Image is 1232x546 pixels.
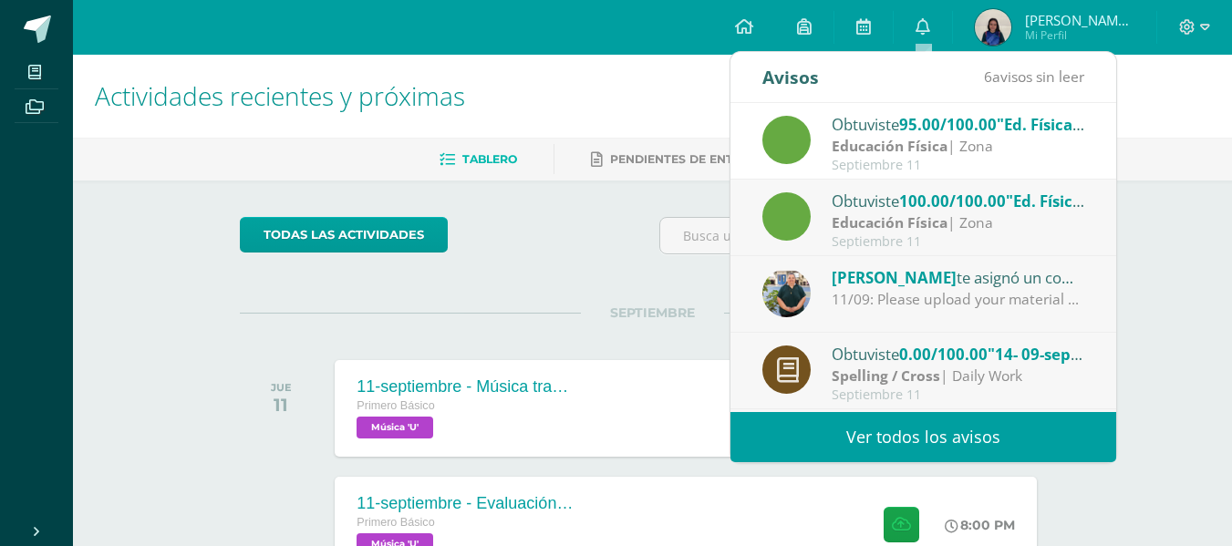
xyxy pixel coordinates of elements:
[357,399,434,412] span: Primero Básico
[832,234,1085,250] div: Septiembre 11
[762,269,811,317] img: d3b263647c2d686994e508e2c9b90e59.png
[899,191,1006,211] span: 100.00/100.00
[610,152,766,166] span: Pendientes de entrega
[762,52,819,102] div: Avisos
[357,377,575,397] div: 11-septiembre - Música tradicional de [GEOGRAPHIC_DATA]
[832,366,940,386] strong: Spelling / Cross
[945,517,1015,533] div: 8:00 PM
[832,112,1085,136] div: Obtuviste en
[581,304,724,321] span: SEPTIEMBRE
[95,78,465,113] span: Actividades recientes y próximas
[832,387,1085,403] div: Septiembre 11
[832,366,1085,386] div: | Daily Work
[832,267,957,288] span: [PERSON_NAME]
[832,289,1085,310] div: 11/09: Please upload your material on time.
[832,136,1085,157] div: | Zona
[271,394,292,416] div: 11
[1025,11,1134,29] span: [PERSON_NAME] [PERSON_NAME]
[899,344,988,365] span: 0.00/100.00
[984,67,992,87] span: 6
[357,516,434,529] span: Primero Básico
[832,136,947,156] strong: Educación Física
[832,265,1085,289] div: te asignó un comentario en '14- 09-sep Annotations Lesson 31' para 'Spelling / Cross'
[591,145,766,174] a: Pendientes de entrega
[440,145,517,174] a: Tablero
[832,212,947,232] strong: Educación Física
[730,412,1116,462] a: Ver todos los avisos
[240,217,448,252] a: todas las Actividades
[899,114,997,135] span: 95.00/100.00
[462,152,517,166] span: Tablero
[357,417,433,438] span: Música 'U'
[832,189,1085,212] div: Obtuviste en
[984,67,1084,87] span: avisos sin leer
[1025,27,1134,43] span: Mi Perfil
[832,342,1085,366] div: Obtuviste en
[975,9,1011,46] img: 2704aaa29d1fe1aee5d09515aa75023f.png
[271,381,292,394] div: JUE
[357,494,575,513] div: 11-septiembre - Evaluación de la participación
[660,218,1064,253] input: Busca una actividad próxima aquí...
[832,158,1085,173] div: Septiembre 11
[832,212,1085,233] div: | Zona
